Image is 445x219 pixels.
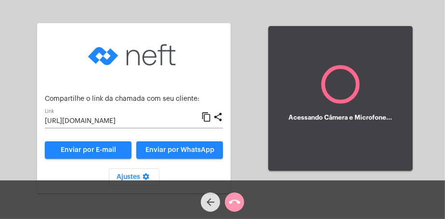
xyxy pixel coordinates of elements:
[109,168,159,186] button: Ajustes
[140,173,152,184] mat-icon: settings
[229,196,240,208] mat-icon: call_end
[205,196,216,208] mat-icon: arrow_back
[201,111,211,123] mat-icon: content_copy
[136,141,223,159] button: Enviar por WhatsApp
[61,147,116,153] span: Enviar por E-mail
[117,174,152,180] span: Ajustes
[45,141,131,159] a: Enviar por E-mail
[86,31,182,79] img: logo-neft-novo-2.png
[45,96,223,103] p: Compartilhe o link da chamada com seu cliente:
[288,114,392,121] h5: Acessando Câmera e Microfone...
[145,147,214,153] span: Enviar por WhatsApp
[213,111,223,123] mat-icon: share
